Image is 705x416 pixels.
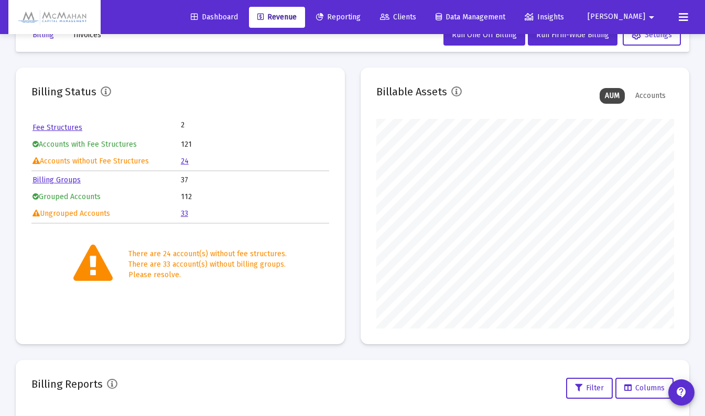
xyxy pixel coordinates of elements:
[73,30,101,39] span: Invoices
[615,378,674,399] button: Columns
[516,7,572,28] a: Insights
[528,25,617,46] button: Run Firm-Wide Billing
[630,88,671,104] div: Accounts
[24,25,62,46] button: Billing
[380,13,416,21] span: Clients
[181,172,328,188] td: 37
[181,137,328,152] td: 121
[32,176,81,184] a: Billing Groups
[128,249,287,259] div: There are 24 account(s) without fee structures.
[623,25,681,46] button: Settings
[128,259,287,270] div: There are 33 account(s) without billing groups.
[32,206,180,222] td: Ungrouped Accounts
[249,7,305,28] a: Revenue
[566,378,613,399] button: Filter
[443,25,525,46] button: Run One Off Billing
[525,13,564,21] span: Insights
[32,30,54,39] span: Billing
[624,384,665,392] span: Columns
[31,83,96,100] h2: Billing Status
[452,30,517,39] span: Run One Off Billing
[182,7,246,28] a: Dashboard
[181,120,254,130] td: 2
[376,83,447,100] h2: Billable Assets
[575,6,670,27] button: [PERSON_NAME]
[308,7,369,28] a: Reporting
[32,123,82,132] a: Fee Structures
[32,137,180,152] td: Accounts with Fee Structures
[181,209,188,218] a: 33
[16,7,93,28] img: Dashboard
[316,13,361,21] span: Reporting
[675,386,688,399] mat-icon: contact_support
[588,13,645,21] span: [PERSON_NAME]
[128,270,287,280] div: Please resolve.
[181,189,328,205] td: 112
[645,7,658,28] mat-icon: arrow_drop_down
[257,13,297,21] span: Revenue
[436,13,505,21] span: Data Management
[600,88,625,104] div: AUM
[191,13,238,21] span: Dashboard
[372,7,425,28] a: Clients
[632,30,672,39] span: Settings
[575,384,604,392] span: Filter
[181,157,189,166] a: 24
[427,7,514,28] a: Data Management
[32,154,180,169] td: Accounts without Fee Structures
[65,25,110,46] button: Invoices
[536,30,609,39] span: Run Firm-Wide Billing
[31,376,103,392] h2: Billing Reports
[32,189,180,205] td: Grouped Accounts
